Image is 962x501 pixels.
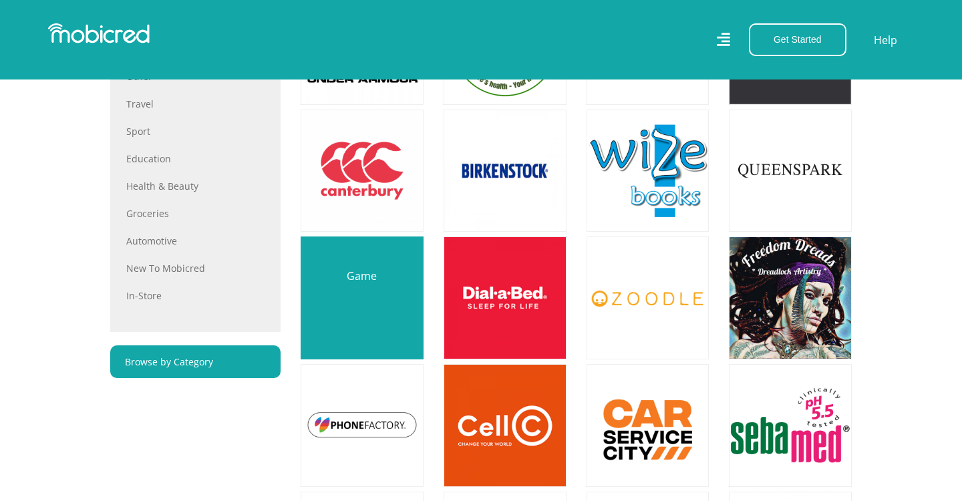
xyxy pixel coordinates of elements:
[749,23,846,56] button: Get Started
[126,124,265,138] a: Sport
[126,206,265,220] a: Groceries
[126,234,265,248] a: Automotive
[126,97,265,111] a: Travel
[126,289,265,303] a: In-store
[126,152,265,166] a: Education
[126,179,265,193] a: Health & Beauty
[873,31,898,49] a: Help
[110,345,281,378] a: Browse by Category
[126,261,265,275] a: New to Mobicred
[48,23,150,43] img: Mobicred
